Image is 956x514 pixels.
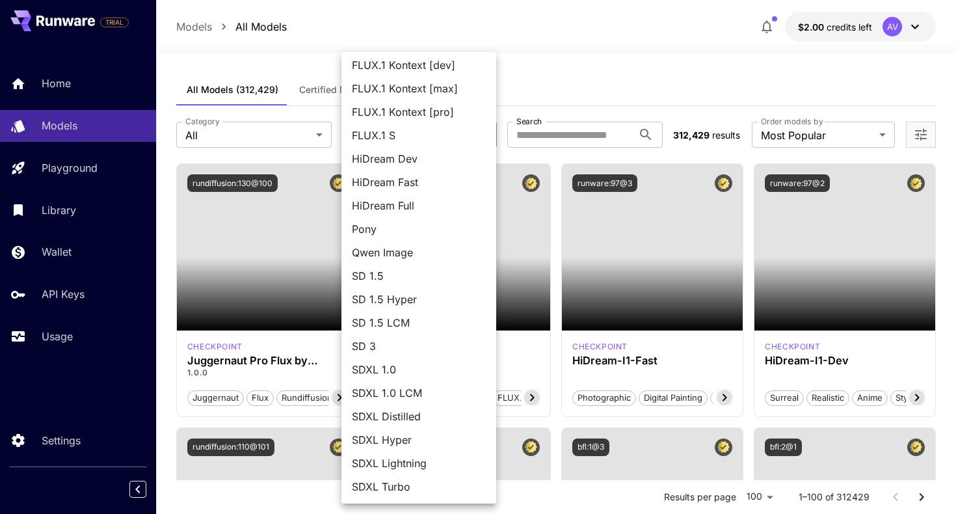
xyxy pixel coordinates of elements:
span: SDXL Hyper [352,432,486,448]
span: SDXL 1.0 LCM [352,385,486,401]
span: SD 1.5 LCM [352,315,486,331]
span: SDXL Lightning [352,455,486,471]
span: FLUX.1 Kontext [pro] [352,104,486,120]
span: FLUX.1 S [352,128,486,143]
span: Pony [352,221,486,237]
span: HiDream Dev [352,151,486,167]
span: SD 3 [352,338,486,354]
span: FLUX.1 Kontext [dev] [352,57,486,73]
span: SD 1.5 Hyper [352,291,486,307]
span: Qwen Image [352,245,486,260]
span: SDXL Distilled [352,409,486,424]
span: SDXL 1.0 [352,362,486,377]
span: FLUX.1 Kontext [max] [352,81,486,96]
span: HiDream Fast [352,174,486,190]
span: HiDream Full [352,198,486,213]
span: SD 1.5 [352,268,486,284]
span: SDXL Turbo [352,479,486,494]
